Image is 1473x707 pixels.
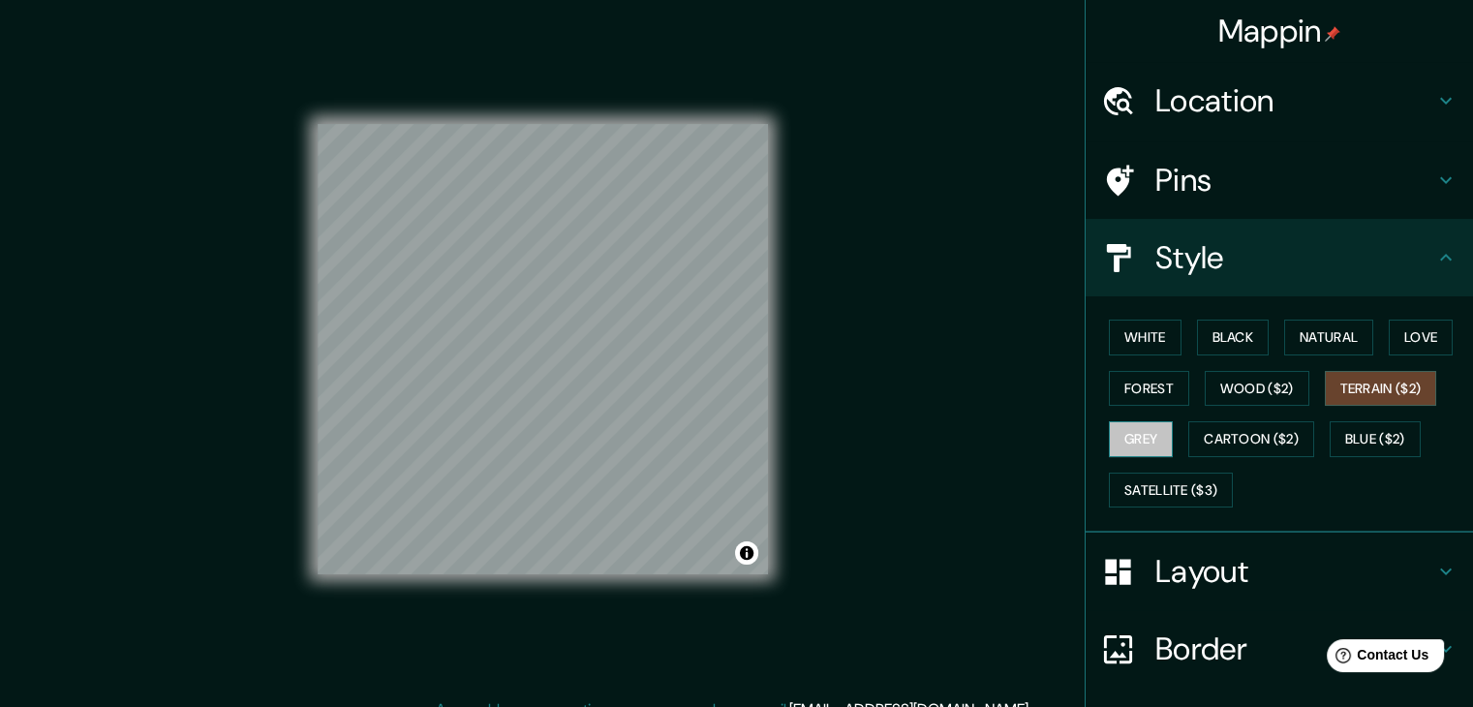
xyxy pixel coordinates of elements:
[1325,26,1340,42] img: pin-icon.png
[735,541,758,565] button: Toggle attribution
[1109,421,1173,457] button: Grey
[1188,421,1314,457] button: Cartoon ($2)
[1086,219,1473,296] div: Style
[1155,552,1434,591] h4: Layout
[1109,320,1181,355] button: White
[1155,238,1434,277] h4: Style
[318,124,768,574] canvas: Map
[1155,81,1434,120] h4: Location
[1197,320,1270,355] button: Black
[1325,371,1437,407] button: Terrain ($2)
[1284,320,1373,355] button: Natural
[1155,630,1434,668] h4: Border
[1205,371,1309,407] button: Wood ($2)
[1086,533,1473,610] div: Layout
[1086,141,1473,219] div: Pins
[1155,161,1434,200] h4: Pins
[1218,12,1341,50] h4: Mappin
[1086,610,1473,688] div: Border
[1109,473,1233,508] button: Satellite ($3)
[1389,320,1453,355] button: Love
[1330,421,1421,457] button: Blue ($2)
[1109,371,1189,407] button: Forest
[1086,62,1473,139] div: Location
[1301,631,1452,686] iframe: Help widget launcher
